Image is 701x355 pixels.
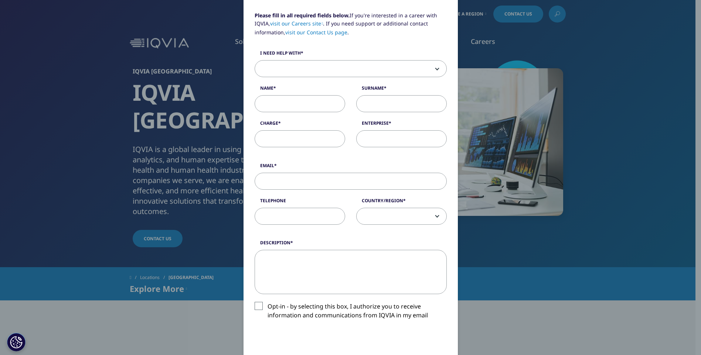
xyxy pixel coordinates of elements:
button: Настройки файлов cookie [7,333,25,351]
label: Description [255,239,447,250]
p: If you're interested in a career with IQVIA, . If you need support or additional contact informat... [255,11,447,42]
label: I need help with [255,50,447,60]
label: Email [255,162,447,173]
label: Country/Region [356,197,447,208]
label: Name [255,85,345,95]
a: visit our Contact Us page [285,29,347,36]
label: Enterprise [356,120,447,130]
label: Telephone [255,197,345,208]
a: visit our Careers site [270,20,323,27]
label: Surname [356,85,447,95]
strong: Please fill in all required fields below. [255,12,350,19]
label: Charge [255,120,345,130]
font: Opt-in - by selecting this box, I authorize you to receive information and communications from IQ... [268,302,428,319]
